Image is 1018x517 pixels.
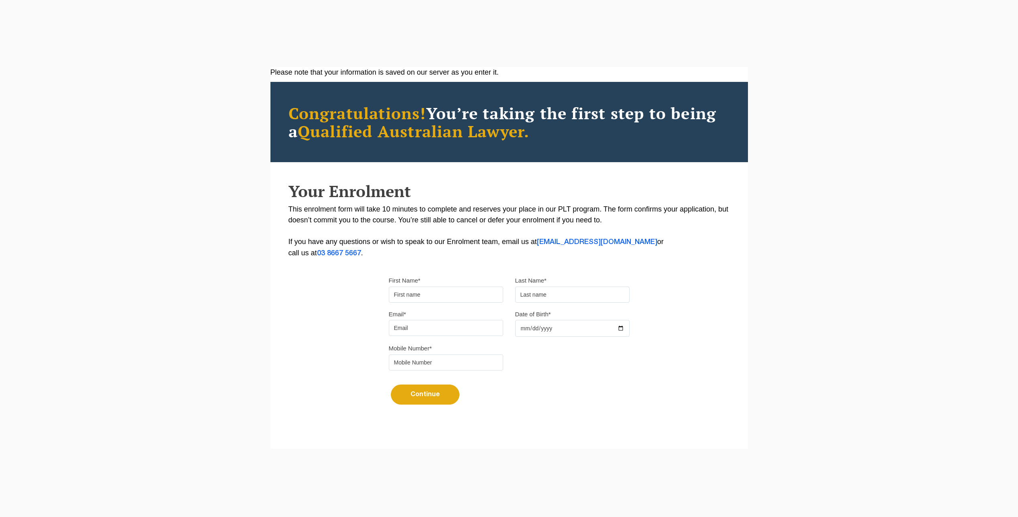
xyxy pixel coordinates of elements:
[289,204,730,259] p: This enrolment form will take 10 minutes to complete and reserves your place in our PLT program. ...
[391,385,459,405] button: Continue
[289,102,426,124] span: Congratulations!
[389,310,406,318] label: Email*
[389,287,503,303] input: First name
[289,182,730,200] h2: Your Enrolment
[389,320,503,336] input: Email
[515,287,630,303] input: Last name
[537,239,657,245] a: [EMAIL_ADDRESS][DOMAIN_NAME]
[270,67,748,78] div: Please note that your information is saved on our server as you enter it.
[317,250,361,256] a: 03 8667 5667
[389,354,503,370] input: Mobile Number
[515,277,547,285] label: Last Name*
[289,104,730,140] h2: You’re taking the first step to being a
[298,120,530,142] span: Qualified Australian Lawyer.
[515,310,551,318] label: Date of Birth*
[389,344,432,352] label: Mobile Number*
[389,277,421,285] label: First Name*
